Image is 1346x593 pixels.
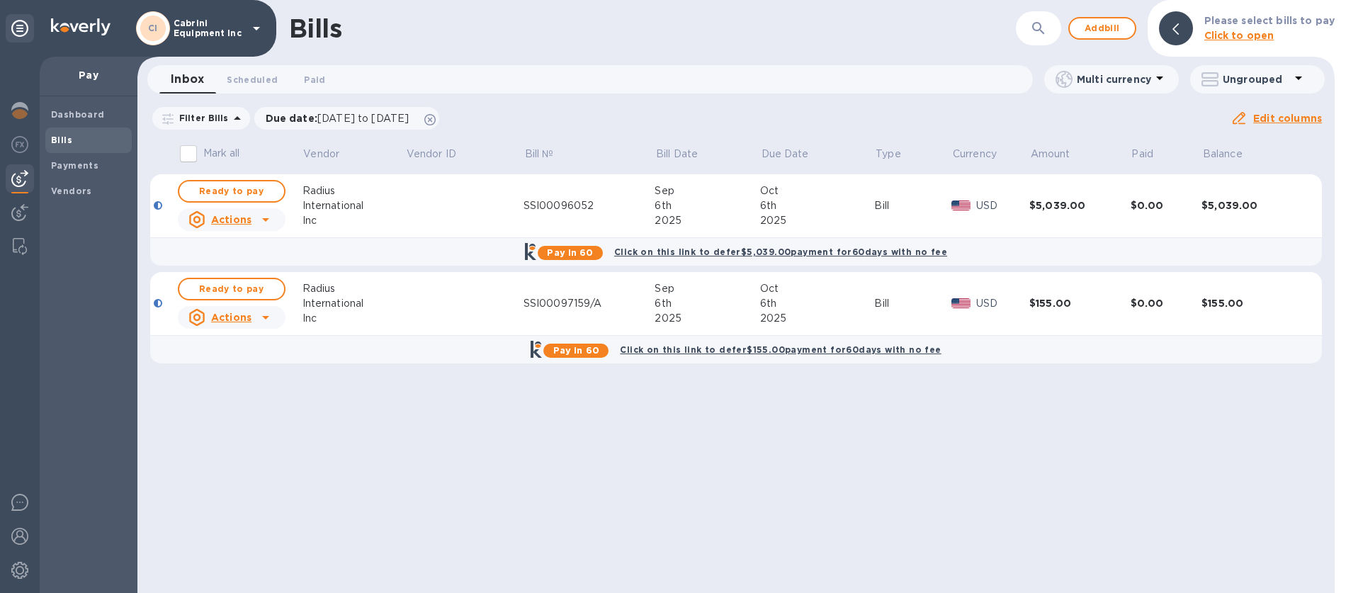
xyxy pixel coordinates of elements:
[876,147,920,162] span: Type
[178,180,285,203] button: Ready to pay
[525,147,572,162] span: Bill №
[407,147,456,162] p: Vendor ID
[760,183,875,198] div: Oct
[760,213,875,228] div: 2025
[51,135,72,145] b: Bills
[1029,296,1131,310] div: $155.00
[1223,72,1290,86] p: Ungrouped
[976,198,1029,213] p: USD
[1204,30,1274,41] b: Click to open
[655,281,759,296] div: Sep
[211,214,251,225] u: Actions
[655,296,759,311] div: 6th
[1131,198,1201,213] div: $0.00
[304,72,325,87] span: Paid
[6,14,34,43] div: Unpin categories
[302,281,405,296] div: Radius
[254,107,440,130] div: Due date:[DATE] to [DATE]
[524,296,655,311] div: SSI00097159/A
[1201,296,1303,310] div: $155.00
[1081,20,1124,37] span: Add bill
[655,311,759,326] div: 2025
[1203,147,1261,162] span: Balance
[51,160,98,171] b: Payments
[760,198,875,213] div: 6th
[303,147,358,162] span: Vendor
[302,198,405,213] div: International
[620,344,941,355] b: Click on this link to defer $155.00 payment for 60 days with no fee
[976,296,1029,311] p: USD
[553,345,599,356] b: Pay in 60
[874,198,951,213] div: Bill
[266,111,417,125] p: Due date :
[525,147,554,162] p: Bill №
[191,281,273,298] span: Ready to pay
[302,296,405,311] div: International
[874,296,951,311] div: Bill
[1077,72,1151,86] p: Multi currency
[1204,15,1335,26] b: Please select bills to pay
[951,201,971,210] img: USD
[211,312,251,323] u: Actions
[51,68,126,82] p: Pay
[1031,147,1070,162] p: Amount
[148,23,158,33] b: CI
[227,72,278,87] span: Scheduled
[655,198,759,213] div: 6th
[51,186,92,196] b: Vendors
[302,183,405,198] div: Radius
[302,311,405,326] div: Inc
[51,18,111,35] img: Logo
[289,13,341,43] h1: Bills
[174,112,229,124] p: Filter Bills
[760,311,875,326] div: 2025
[1031,147,1089,162] span: Amount
[953,147,997,162] p: Currency
[655,183,759,198] div: Sep
[655,213,759,228] div: 2025
[951,298,971,308] img: USD
[547,247,593,258] b: Pay in 60
[407,147,475,162] span: Vendor ID
[762,147,827,162] span: Due Date
[614,247,947,257] b: Click on this link to defer $5,039.00 payment for 60 days with no fee
[51,109,105,120] b: Dashboard
[760,296,875,311] div: 6th
[171,69,204,89] span: Inbox
[178,278,285,300] button: Ready to pay
[876,147,901,162] p: Type
[203,146,240,161] p: Mark all
[1029,198,1131,213] div: $5,039.00
[656,147,698,162] p: Bill Date
[174,18,244,38] p: Cabrini Equipment Inc
[191,183,273,200] span: Ready to pay
[524,198,655,213] div: SSI00096052
[1131,147,1172,162] span: Paid
[302,213,405,228] div: Inc
[1131,296,1201,310] div: $0.00
[11,136,28,153] img: Foreign exchange
[656,147,716,162] span: Bill Date
[1068,17,1136,40] button: Addbill
[303,147,339,162] p: Vendor
[1203,147,1243,162] p: Balance
[1201,198,1303,213] div: $5,039.00
[1131,147,1153,162] p: Paid
[1253,113,1322,124] u: Edit columns
[317,113,409,124] span: [DATE] to [DATE]
[762,147,809,162] p: Due Date
[760,281,875,296] div: Oct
